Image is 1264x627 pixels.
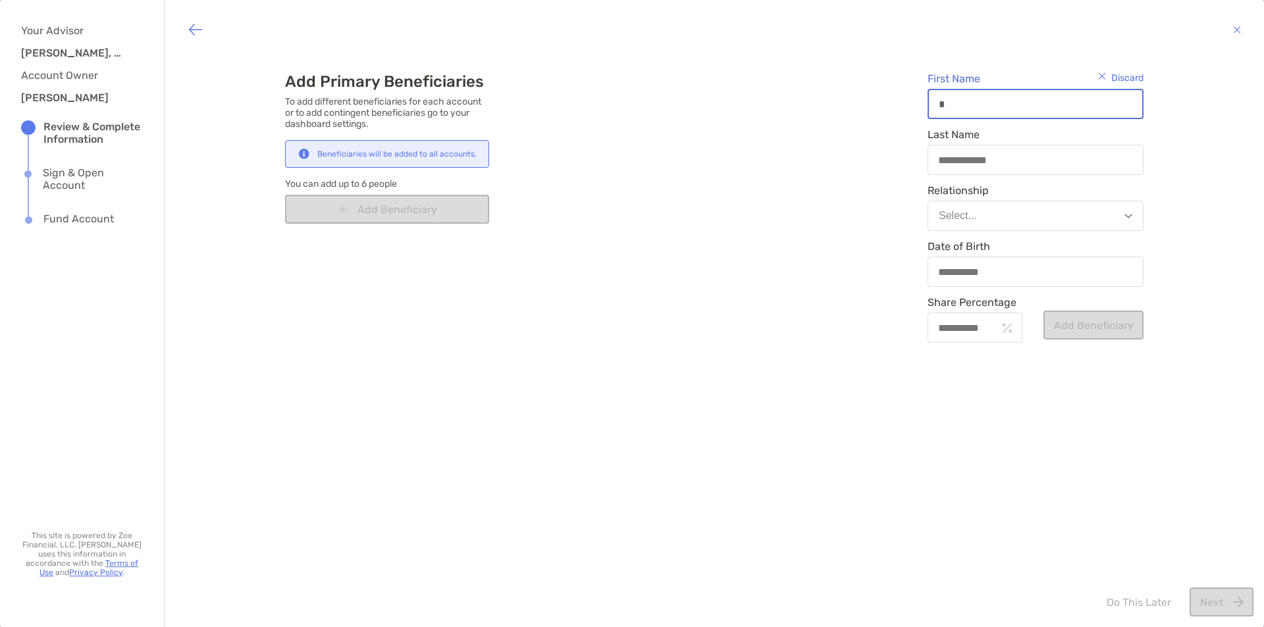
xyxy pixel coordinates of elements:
img: button icon [1233,22,1241,38]
h3: [PERSON_NAME] [21,91,126,104]
img: Open dropdown arrow [1124,214,1132,218]
span: Date of Birth [928,240,1144,253]
span: Last Name [928,128,1144,141]
div: Discard [1098,72,1144,84]
span: Share Percentage [928,296,1022,309]
input: Last Name [928,155,1143,166]
div: Review & Complete Information [43,120,143,145]
img: button icon [188,22,203,38]
a: Privacy Policy [69,568,122,577]
h4: Account Owner [21,69,133,82]
div: Select... [939,210,977,222]
button: Select... [928,201,1144,231]
span: First Name [928,72,1144,85]
img: input icon [1003,323,1012,333]
input: Share Percentageinput icon [928,322,997,334]
div: Sign & Open Account [43,166,143,191]
a: Terms of Use [39,559,138,577]
h3: [PERSON_NAME], CFP® [21,47,126,59]
p: This site is powered by Zoe Financial, LLC. [PERSON_NAME] uses this information in accordance wit... [21,531,143,577]
input: First Name [929,99,1142,110]
div: Beneficiaries will be added to all accounts. [317,149,477,159]
p: To add different beneficiaries for each account or to add contingent beneficiaries go to your das... [285,96,489,130]
span: Relationship [928,184,1144,197]
h4: Your Advisor [21,24,133,37]
div: Fund Account [43,213,114,227]
img: cross [1098,72,1106,80]
input: Date of Birth [928,266,1143,278]
img: Notification icon [296,149,312,159]
h3: Add Primary Beneficiaries [285,72,489,91]
span: You can add up to 6 people [285,178,489,189]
